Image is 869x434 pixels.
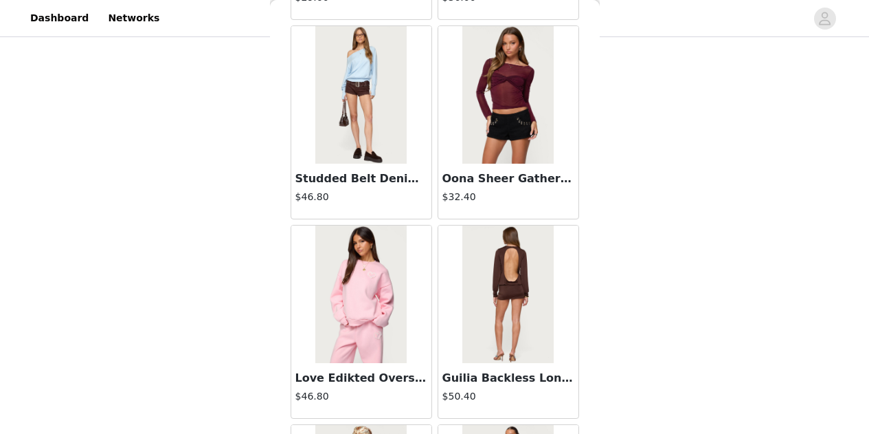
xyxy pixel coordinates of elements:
[442,370,574,387] h3: Guilia Backless Long Sleeve Romper
[295,389,427,404] h4: $46.80
[818,8,831,30] div: avatar
[442,389,574,404] h4: $50.40
[100,3,168,34] a: Networks
[442,171,574,187] h3: Oona Sheer Gathered Long Sleeve Top
[315,226,407,363] img: Love Edikted Oversized Sweatshirt
[462,26,554,164] img: Oona Sheer Gathered Long Sleeve Top
[442,190,574,204] h4: $32.40
[295,171,427,187] h3: Studded Belt Denim Micro Shorts
[462,226,554,363] img: Guilia Backless Long Sleeve Romper
[295,370,427,387] h3: Love Edikted Oversized Sweatshirt
[22,3,97,34] a: Dashboard
[295,190,427,204] h4: $46.80
[315,26,407,164] img: Studded Belt Denim Micro Shorts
